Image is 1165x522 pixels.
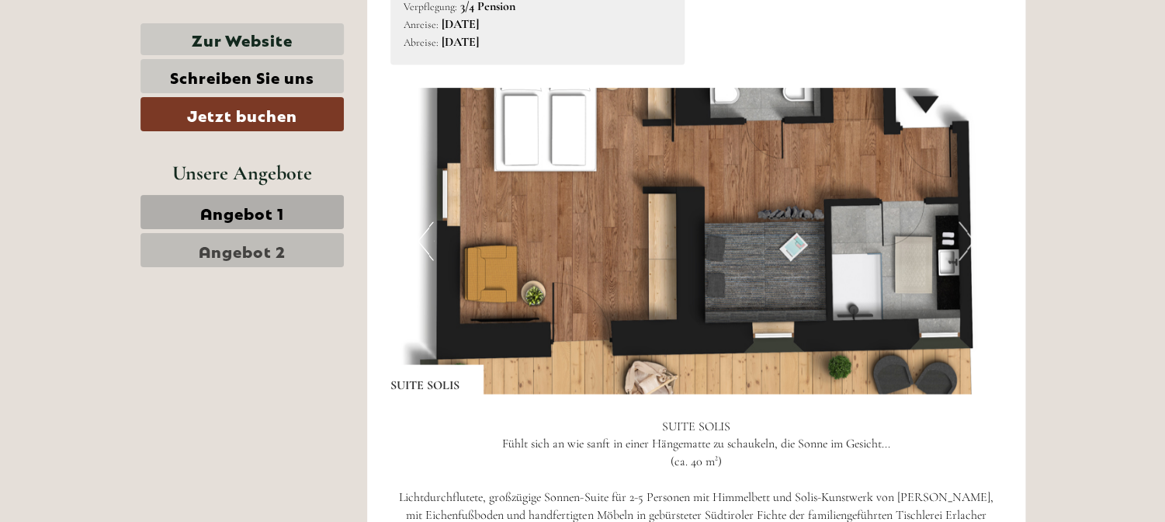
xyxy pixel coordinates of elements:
a: Schreiben Sie uns [140,59,344,93]
button: Next [959,221,975,260]
b: [DATE] [442,34,479,50]
div: SUITE SOLIS [390,364,483,394]
small: Abreise: [404,36,439,49]
small: Anreise: [404,18,439,31]
a: Jetzt buchen [140,97,344,131]
div: Unsere Angebote [140,158,344,187]
div: [DATE] [278,12,334,38]
div: [GEOGRAPHIC_DATA] [23,45,220,57]
button: Senden [503,402,612,437]
div: Guten Tag, wie können wir Ihnen helfen? [12,42,228,89]
b: [DATE] [442,16,479,32]
small: 13:42 [23,75,220,86]
img: image [390,88,1002,394]
a: Zur Website [140,23,344,55]
button: Previous [418,221,434,260]
span: Angebot 1 [200,201,284,223]
span: Angebot 2 [199,239,286,261]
